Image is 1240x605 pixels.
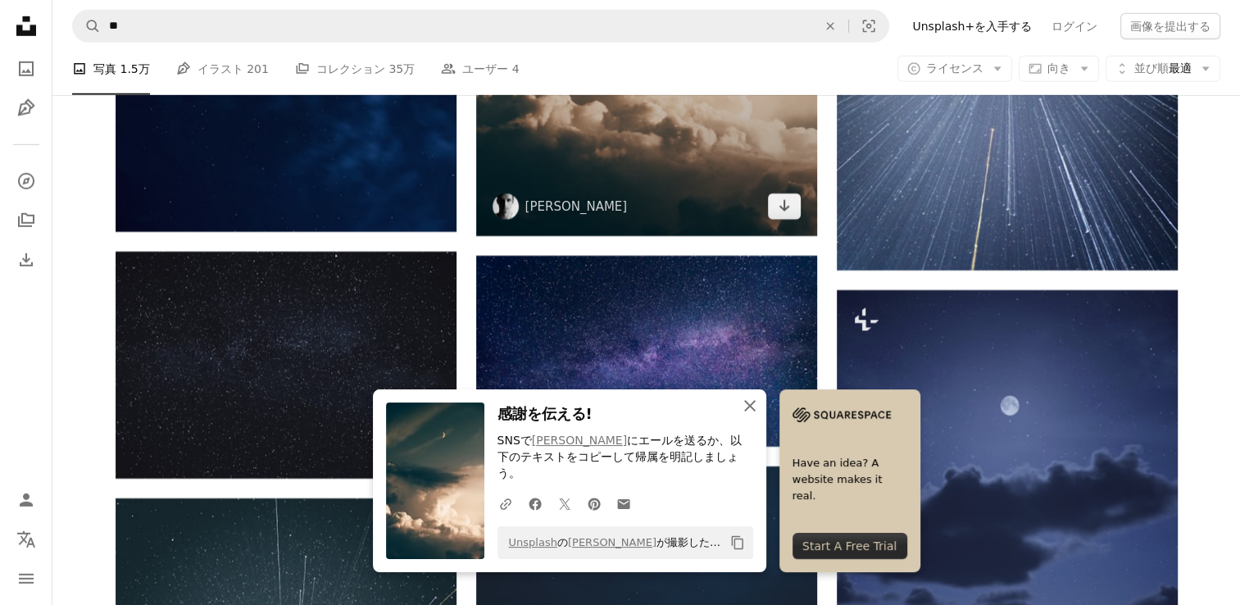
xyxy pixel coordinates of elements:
[295,43,415,95] a: コレクション 35万
[793,403,891,427] img: file-1705255347840-230a6ab5bca9image
[72,10,889,43] form: サイト内でビジュアルを探す
[10,243,43,276] a: ダウンロード履歴
[779,389,920,572] a: Have an idea? A website makes it real.Start A Free Trial
[1042,13,1107,39] a: ログイン
[793,533,907,559] div: Start A Free Trial
[476,343,817,358] a: milky way
[1120,13,1220,39] button: 画像を提出する
[10,10,43,46] a: ホーム — Unsplash
[73,11,101,42] button: Unsplashで検索する
[525,198,628,215] a: [PERSON_NAME]
[609,487,638,520] a: Eメールでシェアする
[512,60,520,78] span: 4
[902,13,1042,39] a: Unsplash+を入手する
[116,357,456,372] a: the night sky is filled with stars
[837,586,1178,601] a: 満月と雲のある夜空
[116,111,456,125] a: 星空が見える夜の風景
[10,562,43,595] button: メニュー
[1019,56,1099,82] button: 向き
[568,536,656,548] a: [PERSON_NAME]
[897,56,1012,82] button: ライセンス
[10,484,43,516] a: ログイン / 登録する
[441,43,519,95] a: ユーザー 4
[724,529,752,557] button: クリップボードにコピーする
[509,536,557,548] a: Unsplash
[10,165,43,198] a: 探す
[476,256,817,448] img: milky way
[812,11,848,42] button: 全てクリア
[501,530,724,556] span: の が撮影した写真
[116,5,456,231] img: 星空が見える夜の風景
[10,52,43,85] a: 写真
[388,60,415,78] span: 35万
[497,403,753,426] h3: 感謝を伝える!
[1134,61,1169,75] span: 並び順
[247,60,269,78] span: 201
[849,11,888,42] button: ビジュアル検索
[579,487,609,520] a: Pinterestでシェアする
[10,523,43,556] button: 言語
[497,433,753,482] p: SNSで にエールを送るか、以下のテキストをコピーして帰属を明記しましょう。
[10,92,43,125] a: イラスト
[176,43,269,95] a: イラスト 201
[1106,56,1220,82] button: 並び順最適
[926,61,983,75] span: ライセンス
[520,487,550,520] a: Facebookでシェアする
[532,434,627,447] a: [PERSON_NAME]
[10,204,43,237] a: コレクション
[493,193,519,220] img: Siim Lukkaのプロフィールを見る
[1134,61,1192,77] span: 最適
[116,252,456,479] img: the night sky is filled with stars
[550,487,579,520] a: Twitterでシェアする
[1047,61,1070,75] span: 向き
[768,193,801,220] a: ダウンロード
[793,455,907,504] span: Have an idea? A website makes it real.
